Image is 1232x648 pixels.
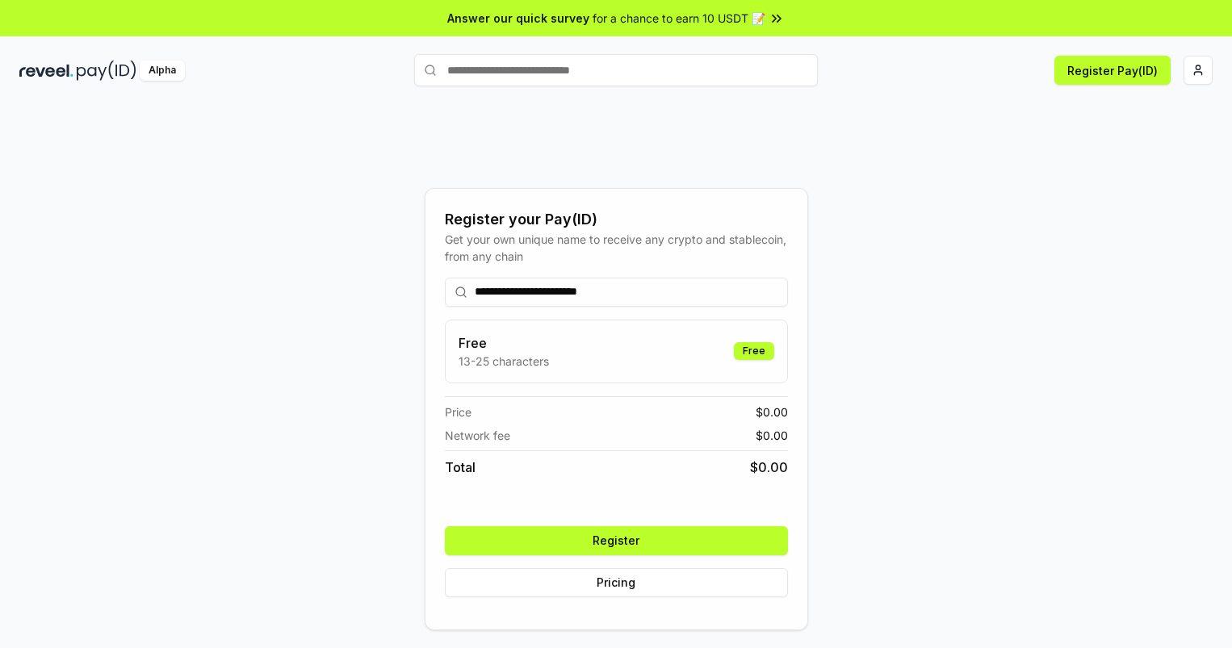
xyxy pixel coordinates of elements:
[756,427,788,444] span: $ 0.00
[77,61,136,81] img: pay_id
[140,61,185,81] div: Alpha
[445,526,788,555] button: Register
[447,10,589,27] span: Answer our quick survey
[445,568,788,597] button: Pricing
[445,458,476,477] span: Total
[459,333,549,353] h3: Free
[734,342,774,360] div: Free
[445,427,510,444] span: Network fee
[445,231,788,265] div: Get your own unique name to receive any crypto and stablecoin, from any chain
[19,61,73,81] img: reveel_dark
[445,208,788,231] div: Register your Pay(ID)
[756,403,788,420] span: $ 0.00
[750,458,788,477] span: $ 0.00
[445,403,471,420] span: Price
[1054,56,1171,85] button: Register Pay(ID)
[593,10,765,27] span: for a chance to earn 10 USDT 📝
[459,353,549,370] p: 13-25 characters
